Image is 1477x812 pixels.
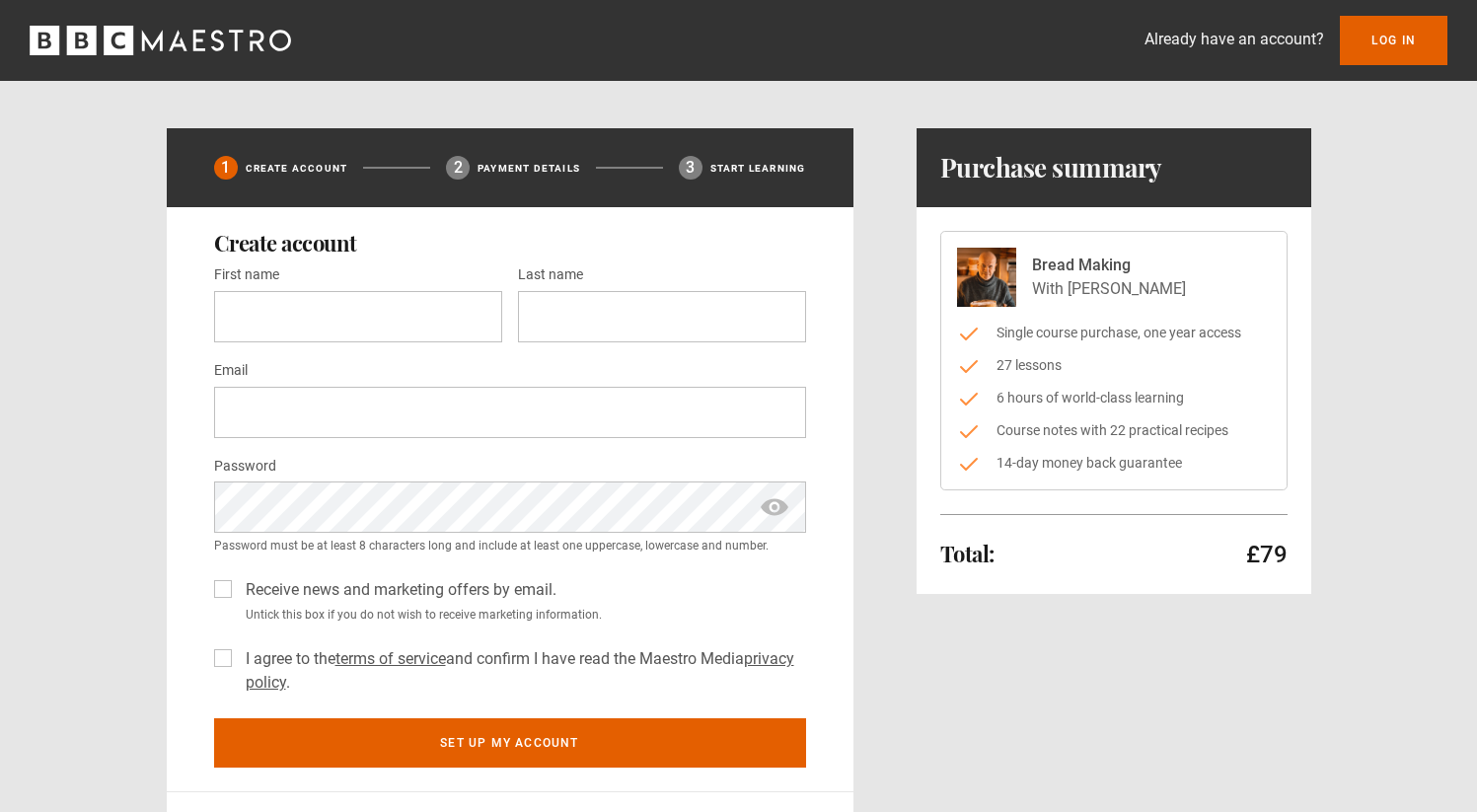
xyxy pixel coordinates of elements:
li: 14-day money back guarantee [957,453,1271,474]
li: Course notes with 22 practical recipes [957,420,1271,441]
small: Password must be at least 8 characters long and include at least one uppercase, lowercase and num... [214,537,806,554]
li: 6 hours of world-class learning [957,388,1271,408]
div: 1 [214,156,238,180]
small: Untick this box if you do not wish to receive marketing information. [238,606,806,624]
p: Payment details [478,161,580,176]
p: With [PERSON_NAME] [1032,277,1186,301]
li: 27 lessons [957,355,1271,376]
label: Email [214,359,248,383]
label: Password [214,455,276,479]
button: Set up my account [214,718,806,768]
a: Log In [1340,16,1447,65]
svg: BBC Maestro [30,26,291,55]
label: Receive news and marketing offers by email. [238,578,556,602]
a: terms of service [335,649,446,668]
p: Start learning [710,161,806,176]
p: £79 [1246,539,1288,570]
span: show password [759,481,790,533]
h2: Total: [940,542,995,565]
p: Create Account [246,161,348,176]
li: Single course purchase, one year access [957,323,1271,343]
label: I agree to the and confirm I have read the Maestro Media . [238,647,806,695]
h2: Create account [214,231,806,255]
label: Last name [518,263,583,287]
p: Bread Making [1032,254,1186,277]
div: 3 [679,156,702,180]
label: First name [214,263,279,287]
div: 2 [446,156,470,180]
h1: Purchase summary [940,152,1162,184]
p: Already have an account? [1145,28,1324,51]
